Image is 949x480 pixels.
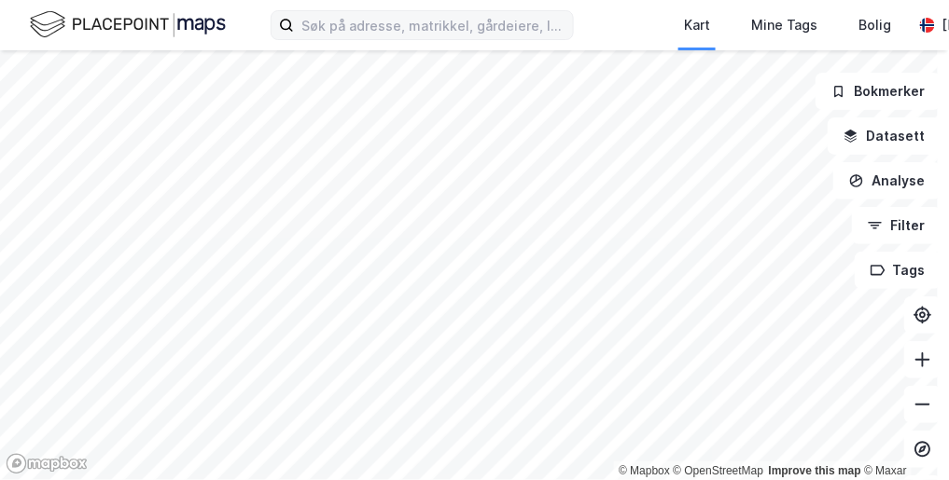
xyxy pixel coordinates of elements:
[684,14,710,36] div: Kart
[856,391,949,480] div: Kontrollprogram for chat
[294,11,573,39] input: Søk på adresse, matrikkel, gårdeiere, leietakere eller personer
[751,14,818,36] div: Mine Tags
[30,8,226,41] img: logo.f888ab2527a4732fd821a326f86c7f29.svg
[856,391,949,480] iframe: Chat Widget
[859,14,892,36] div: Bolig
